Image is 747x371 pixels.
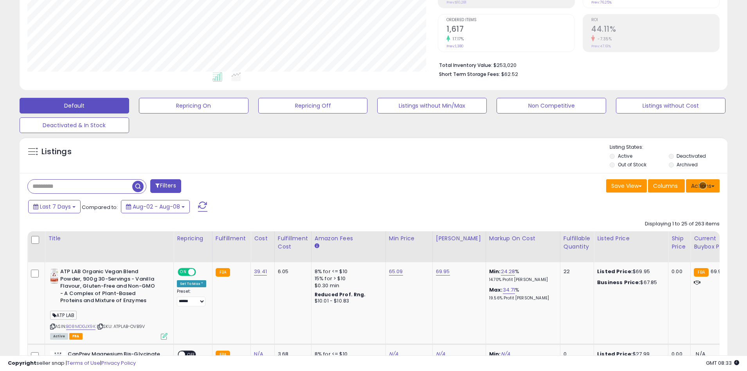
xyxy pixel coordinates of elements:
[315,234,382,243] div: Amazon Fees
[489,268,554,283] div: %
[82,204,118,211] span: Compared to:
[20,117,129,133] button: Deactivated & In Stock
[69,333,83,340] span: FBA
[497,98,606,113] button: Non Competitive
[563,234,590,251] div: Fulfillable Quantity
[489,286,503,294] b: Max:
[97,323,145,330] span: | SKU: ATPLAB-OVB9V
[315,298,380,304] div: $10.01 - $10.83
[597,279,640,286] b: Business Price:
[489,286,554,301] div: %
[503,286,515,294] a: 34.71
[178,269,188,276] span: ON
[436,234,482,243] div: [PERSON_NAME]
[616,98,725,113] button: Listings without Cost
[489,268,501,275] b: Min:
[610,144,727,151] p: Listing States:
[489,295,554,301] p: 19.56% Profit [PERSON_NAME]
[8,360,136,367] div: seller snap | |
[258,98,368,113] button: Repricing Off
[216,234,247,243] div: Fulfillment
[501,268,515,276] a: 24.28
[50,268,167,339] div: ASIN:
[315,243,319,250] small: Amazon Fees.
[315,282,380,289] div: $0.30 min
[686,179,720,193] button: Actions
[50,268,58,284] img: 41zFCQDHVJL._SL40_.jpg
[489,277,554,283] p: 14.70% Profit [PERSON_NAME]
[597,268,633,275] b: Listed Price:
[677,153,706,159] label: Deactivated
[278,234,308,251] div: Fulfillment Cost
[606,179,647,193] button: Save View
[50,311,77,320] span: ATP LAB
[591,44,611,49] small: Prev: 47.61%
[315,275,380,282] div: 15% for > $10
[315,291,366,298] b: Reduced Prof. Rng.
[254,234,271,243] div: Cost
[40,203,71,211] span: Last 7 Days
[177,280,206,287] div: Set To Max *
[389,234,429,243] div: Min Price
[66,323,95,330] a: B08MDGJX9K
[177,289,206,306] div: Preset:
[67,359,100,367] a: Terms of Use
[597,279,662,286] div: $67.85
[28,200,81,213] button: Last 7 Days
[671,268,684,275] div: 0.00
[446,44,464,49] small: Prev: 1,380
[591,25,719,35] h2: 44.11%
[486,231,560,262] th: The percentage added to the cost of goods (COGS) that forms the calculator for Min & Max prices.
[139,98,248,113] button: Repricing On
[597,234,665,243] div: Listed Price
[653,182,678,190] span: Columns
[591,18,719,22] span: ROI
[41,146,72,157] h5: Listings
[439,71,500,77] b: Short Term Storage Fees:
[50,333,68,340] span: All listings currently available for purchase on Amazon
[618,161,646,168] label: Out of Stock
[671,234,687,251] div: Ship Price
[694,268,708,277] small: FBA
[150,179,181,193] button: Filters
[389,268,403,276] a: 65.09
[595,36,612,42] small: -7.35%
[677,161,698,168] label: Archived
[446,18,574,22] span: Ordered Items
[450,36,464,42] small: 17.17%
[8,359,36,367] strong: Copyright
[48,234,170,243] div: Title
[706,359,739,367] span: 2025-08-16 08:33 GMT
[563,268,588,275] div: 22
[101,359,136,367] a: Privacy Policy
[377,98,487,113] button: Listings without Min/Max
[694,234,734,251] div: Current Buybox Price
[439,62,492,68] b: Total Inventory Value:
[60,268,155,306] b: ATP LAB Organic Vegan Blend Powder, 900g 30-Servings - Vanilla Flavour, Gluten-Free and Non-GMO -...
[489,234,557,243] div: Markup on Cost
[645,220,720,228] div: Displaying 1 to 25 of 263 items
[711,268,725,275] span: 69.95
[618,153,632,159] label: Active
[436,268,450,276] a: 69.95
[121,200,190,213] button: Aug-02 - Aug-08
[254,268,267,276] a: 39.41
[20,98,129,113] button: Default
[133,203,180,211] span: Aug-02 - Aug-08
[439,60,714,69] li: $253,020
[278,268,305,275] div: 6.05
[597,268,662,275] div: $69.95
[177,234,209,243] div: Repricing
[446,25,574,35] h2: 1,617
[315,268,380,275] div: 8% for <= $10
[216,268,230,277] small: FBA
[648,179,685,193] button: Columns
[501,70,518,78] span: $62.52
[195,269,207,276] span: OFF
